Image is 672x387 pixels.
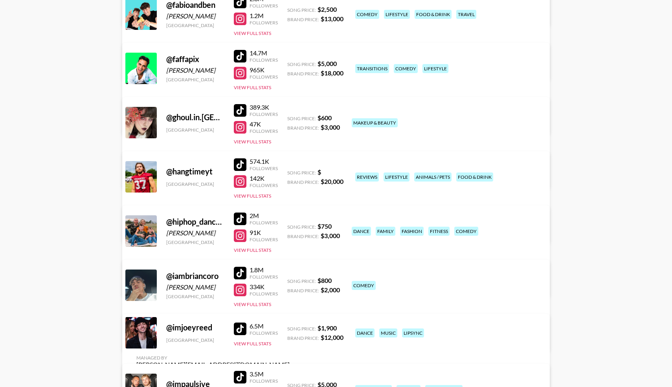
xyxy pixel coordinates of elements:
[287,170,316,176] span: Song Price:
[250,378,278,384] div: Followers
[250,128,278,134] div: Followers
[250,182,278,188] div: Followers
[355,64,389,73] div: transitions
[166,12,224,20] div: [PERSON_NAME]
[287,179,319,185] span: Brand Price:
[250,330,278,336] div: Followers
[166,127,224,133] div: [GEOGRAPHIC_DATA]
[250,111,278,117] div: Followers
[234,84,271,90] button: View Full Stats
[287,7,316,13] span: Song Price:
[250,66,278,74] div: 965K
[428,227,450,236] div: fitness
[250,229,278,237] div: 91K
[384,10,410,19] div: lifestyle
[355,328,375,337] div: dance
[287,71,319,77] span: Brand Price:
[352,118,398,127] div: makeup & beauty
[422,64,448,73] div: lifestyle
[250,283,278,291] div: 334K
[321,232,340,239] strong: $ 3,000
[318,6,337,13] strong: $ 2,500
[250,237,278,242] div: Followers
[166,283,224,291] div: [PERSON_NAME]
[166,239,224,245] div: [GEOGRAPHIC_DATA]
[250,165,278,171] div: Followers
[250,370,278,378] div: 3.5M
[166,54,224,64] div: @ faffapix
[321,15,343,22] strong: $ 13,000
[402,328,424,337] div: lipsync
[394,64,418,73] div: comedy
[250,103,278,111] div: 389.3K
[250,57,278,63] div: Followers
[376,227,395,236] div: family
[321,178,343,185] strong: $ 20,000
[250,120,278,128] div: 47K
[287,224,316,230] span: Song Price:
[321,69,343,77] strong: $ 18,000
[250,274,278,280] div: Followers
[234,193,271,199] button: View Full Stats
[355,172,379,182] div: reviews
[454,227,478,236] div: comedy
[250,212,278,220] div: 2M
[166,167,224,176] div: @ hangtimeyt
[250,3,278,9] div: Followers
[166,181,224,187] div: [GEOGRAPHIC_DATA]
[318,277,332,284] strong: $ 800
[352,281,376,290] div: comedy
[287,288,319,293] span: Brand Price:
[321,286,340,293] strong: $ 2,000
[318,168,321,176] strong: $
[415,10,452,19] div: food & drink
[250,174,278,182] div: 142K
[321,334,343,341] strong: $ 12,000
[234,139,271,145] button: View Full Stats
[166,112,224,122] div: @ ghoul.in.[GEOGRAPHIC_DATA]
[287,17,319,22] span: Brand Price:
[250,74,278,80] div: Followers
[234,30,271,36] button: View Full Stats
[250,322,278,330] div: 6.5M
[400,227,424,236] div: fashion
[166,77,224,83] div: [GEOGRAPHIC_DATA]
[234,301,271,307] button: View Full Stats
[166,323,224,332] div: @ imjoeyreed
[166,293,224,299] div: [GEOGRAPHIC_DATA]
[318,114,332,121] strong: $ 600
[250,20,278,26] div: Followers
[318,324,337,332] strong: $ 1,900
[250,220,278,226] div: Followers
[287,61,316,67] span: Song Price:
[166,22,224,28] div: [GEOGRAPHIC_DATA]
[287,326,316,332] span: Song Price:
[250,266,278,274] div: 1.8M
[166,271,224,281] div: @ iambriancoro
[287,335,319,341] span: Brand Price:
[355,10,379,19] div: comedy
[166,66,224,74] div: [PERSON_NAME]
[456,10,476,19] div: travel
[166,217,224,227] div: @ hiphop_dancer06
[166,229,224,237] div: [PERSON_NAME]
[136,361,290,369] div: [PERSON_NAME][EMAIL_ADDRESS][DOMAIN_NAME]
[250,49,278,57] div: 14.7M
[318,60,337,67] strong: $ 5,000
[287,125,319,131] span: Brand Price:
[287,278,316,284] span: Song Price:
[250,158,278,165] div: 574.1K
[234,247,271,253] button: View Full Stats
[166,337,224,343] div: [GEOGRAPHIC_DATA]
[287,116,316,121] span: Song Price:
[352,227,371,236] div: dance
[318,222,332,230] strong: $ 750
[379,328,397,337] div: music
[287,233,319,239] span: Brand Price:
[250,12,278,20] div: 1.2M
[456,172,493,182] div: food & drink
[250,291,278,297] div: Followers
[136,355,290,361] div: Managed By
[234,341,271,347] button: View Full Stats
[414,172,452,182] div: animals / pets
